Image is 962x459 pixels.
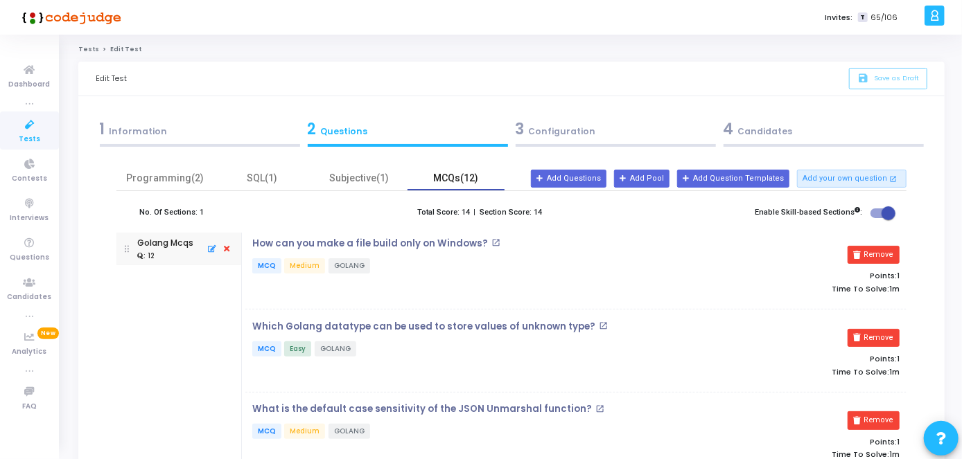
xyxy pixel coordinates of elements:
span: GOLANG [329,258,370,273]
nav: breadcrumb [78,45,945,54]
div: : 12 [137,251,155,262]
p: Points: [693,354,900,363]
p: Which Golang datatype can be used to store values of unknown type? [252,321,595,332]
button: Add Question Templates [677,170,789,188]
span: 3 [516,118,525,140]
span: MCQ [252,424,281,439]
button: Add Questions [531,170,606,188]
mat-icon: open_in_new [600,321,609,330]
button: Remove [848,411,900,429]
span: GOLANG [315,341,356,357]
span: Interviews [10,213,49,224]
mat-icon: open_in_new [596,404,605,413]
span: 1 [897,270,900,281]
img: logo [17,3,121,31]
div: Edit Test [96,62,127,96]
img: drag icon [125,233,130,265]
button: Remove [848,329,900,347]
span: 1 [897,436,900,447]
span: 1 [100,118,105,140]
label: Total Score: 14 [417,207,470,219]
p: Points: [693,438,900,447]
p: Time To Solve: [693,285,900,294]
span: FAQ [22,401,37,413]
i: save [857,73,872,84]
button: saveSave as Draft [849,68,927,89]
mat-icon: open_in_new [889,174,897,183]
span: Save as Draft [874,73,919,82]
span: 4 [724,118,734,140]
label: No. Of Sections: 1 [139,207,204,219]
span: 65/106 [871,12,898,24]
span: 1 [897,353,900,364]
div: Subjective(1) [319,171,399,186]
label: Invites: [825,12,852,24]
span: 1m [889,450,900,459]
span: MCQ [252,258,281,273]
div: Golang Mcqs [137,237,193,249]
div: SQL(1) [222,171,302,186]
span: MCQ [252,341,281,357]
span: Candidates [8,291,52,303]
span: T [858,12,867,23]
div: Questions [308,118,508,141]
a: 3Configuration [511,114,719,151]
div: Information [100,118,300,141]
div: MCQs(12) [416,171,496,186]
p: How can you make a file build only on Windows? [252,238,488,249]
button: Add your own question [797,170,907,188]
p: What is the default case sensitivity of the JSON Unmarshal function? [252,404,592,415]
mat-icon: open_in_new [492,238,501,247]
span: Easy [284,341,311,357]
span: Contests [12,173,47,185]
span: GOLANG [329,424,370,439]
label: Section Score: 14 [480,207,542,219]
span: 1m [889,368,900,377]
p: Time To Solve: [693,368,900,377]
span: Medium [284,424,325,439]
span: Questions [10,252,49,264]
b: | [473,208,475,217]
a: 2Questions [304,114,511,151]
span: Medium [284,258,325,273]
button: Remove [848,246,900,264]
label: Enable Skill-based Sections : [755,207,863,219]
span: New [37,327,59,339]
span: 2 [308,118,317,140]
p: Time To Solve: [693,450,900,459]
div: Configuration [516,118,716,141]
span: Tests [19,134,40,145]
a: Tests [78,45,99,53]
a: 1Information [96,114,304,151]
span: Dashboard [9,79,51,91]
p: Points: [693,271,900,280]
div: Programming(2) [125,171,205,186]
div: Candidates [724,118,924,141]
span: Analytics [12,346,47,358]
a: 4Candidates [719,114,927,151]
span: 1m [889,285,900,294]
span: Edit Test [110,45,141,53]
button: Add Pool [614,170,670,188]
